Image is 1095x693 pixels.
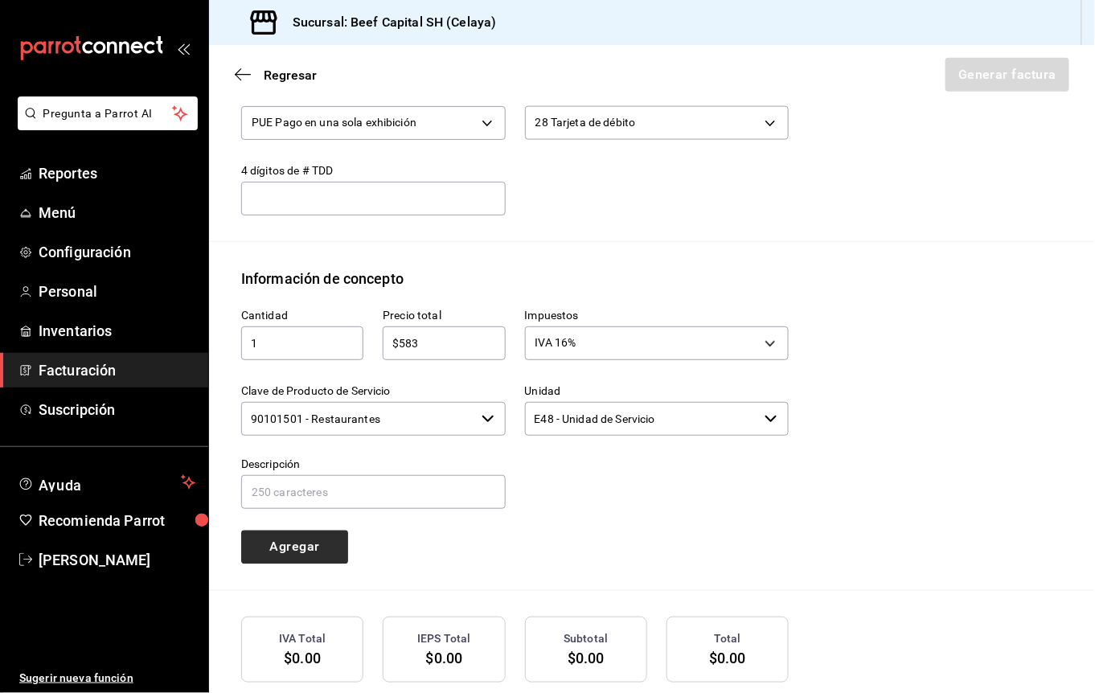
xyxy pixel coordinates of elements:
[39,473,174,492] span: Ayuda
[43,105,173,122] span: Pregunta a Parrot AI
[241,268,404,289] div: Información de concepto
[264,68,317,83] span: Regresar
[11,117,198,133] a: Pregunta a Parrot AI
[564,630,608,647] h3: Subtotal
[39,510,195,531] span: Recomienda Parrot
[39,241,195,263] span: Configuración
[383,310,505,321] label: Precio total
[241,458,506,470] label: Descripción
[252,114,416,130] span: PUE Pago en una sola exhibición
[39,281,195,302] span: Personal
[241,310,363,321] label: Cantidad
[18,96,198,130] button: Pregunta a Parrot AI
[568,650,605,666] span: $0.00
[280,13,496,32] h3: Sucursal: Beef Capital SH (Celaya)
[709,650,746,666] span: $0.00
[417,630,470,647] h3: IEPS Total
[535,334,576,351] span: IVA 16%
[19,670,195,687] span: Sugerir nueva función
[284,650,321,666] span: $0.00
[177,42,190,55] button: open_drawer_menu
[383,334,505,353] input: $0.00
[525,385,789,396] label: Unidad
[241,402,475,436] input: Elige una opción
[714,630,741,647] h3: Total
[241,385,506,396] label: Clave de Producto de Servicio
[39,162,195,184] span: Reportes
[39,359,195,381] span: Facturación
[279,630,326,647] h3: IVA Total
[241,531,348,564] button: Agregar
[39,399,195,420] span: Suscripción
[39,202,195,223] span: Menú
[241,165,506,176] label: 4 dígitos de # TDD
[235,68,317,83] button: Regresar
[426,650,463,666] span: $0.00
[39,549,195,571] span: [PERSON_NAME]
[241,475,506,509] input: 250 caracteres
[39,320,195,342] span: Inventarios
[525,310,789,321] label: Impuestos
[525,402,759,436] input: Elige una opción
[535,114,636,130] span: 28 Tarjeta de débito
